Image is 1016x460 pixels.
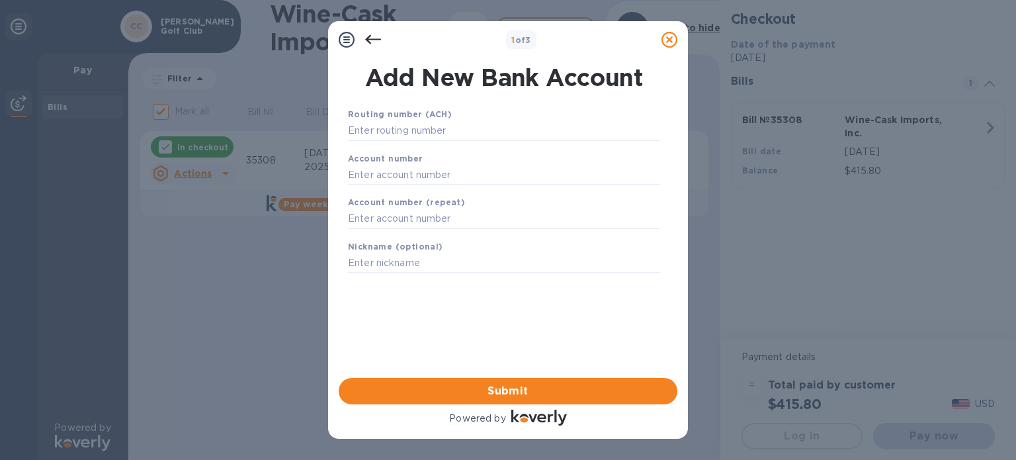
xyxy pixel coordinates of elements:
[348,197,465,207] b: Account number (repeat)
[511,35,531,45] b: of 3
[511,35,515,45] span: 1
[511,410,567,426] img: Logo
[340,64,668,91] h1: Add New Bank Account
[348,154,423,163] b: Account number
[348,209,660,229] input: Enter account number
[348,165,660,185] input: Enter account number
[349,383,667,399] span: Submit
[348,253,660,273] input: Enter nickname
[449,412,505,426] p: Powered by
[348,121,660,141] input: Enter routing number
[339,378,677,404] button: Submit
[348,109,452,119] b: Routing number (ACH)
[348,242,443,252] b: Nickname (optional)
